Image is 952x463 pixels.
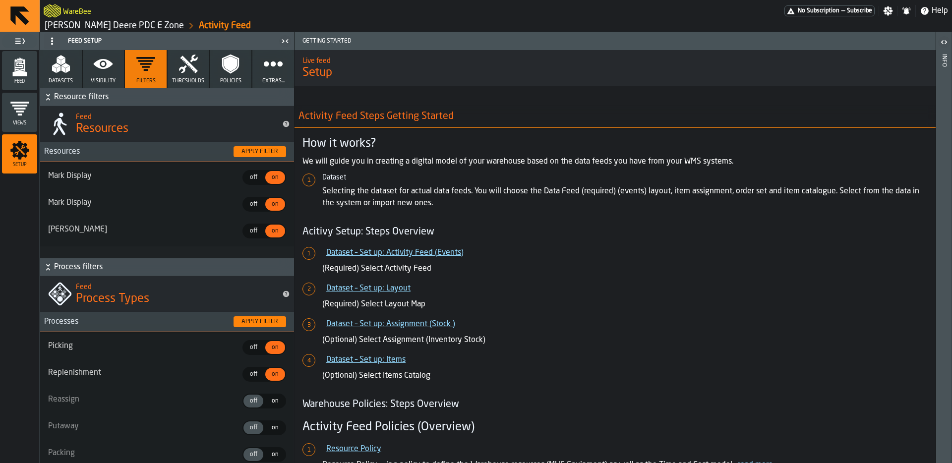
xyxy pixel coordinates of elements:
[879,6,897,16] label: button-toggle-Settings
[932,5,948,17] span: Help
[220,78,241,84] span: Policies
[54,91,292,103] span: Resource filters
[243,198,263,211] div: thumb
[242,224,264,238] label: button-switch-multi-off
[265,395,285,407] div: thumb
[234,146,286,157] button: button-Apply filter
[40,106,294,142] div: title-Resources
[234,316,286,327] button: button-Apply filter
[44,20,496,32] nav: Breadcrumb
[172,78,204,84] span: Thresholds
[264,197,286,212] label: button-switch-multi-on
[76,281,274,291] h2: Sub Title
[265,198,285,211] div: thumb
[2,134,37,174] li: menu Setup
[798,7,839,14] span: No Subscription
[54,261,292,273] span: Process filters
[243,421,263,434] div: thumb
[264,224,286,238] label: button-switch-multi-on
[40,316,226,328] span: Processes
[40,88,294,106] button: button-
[298,38,936,45] span: Getting Started
[242,447,264,462] label: button-switch-multi-off
[302,419,928,435] h3: Activity Feed Policies (Overview)
[40,146,226,158] span: Resources
[302,156,928,168] p: We will guide you in creating a digital model of your warehouse based on the data feeds you have ...
[278,35,292,47] label: button-toggle-Close me
[264,340,286,355] label: button-switch-multi-on
[322,370,928,382] p: (Optional) Select Items Catalog
[242,197,264,212] label: button-switch-multi-off
[242,170,264,185] label: button-switch-multi-off
[242,420,264,435] label: button-switch-multi-off
[937,34,951,52] label: button-toggle-Open
[76,111,274,121] h2: Sub Title
[238,148,282,155] div: Apply filter
[245,343,261,352] span: off
[267,397,283,405] span: on
[265,225,285,237] div: thumb
[238,318,282,325] div: Apply filter
[91,78,116,84] span: Visibility
[267,200,283,209] span: on
[291,106,948,128] h2: Activity Feed Steps Getting Started
[45,20,184,31] a: link-to-/wh/i/9d85c013-26f4-4c06-9c7d-6d35b33af13a/simulations
[267,423,283,432] span: on
[941,52,948,461] div: Info
[242,394,264,408] label: button-switch-multi-off
[40,312,294,332] h3: title-section-Processes
[42,33,278,49] div: Feed Setup
[322,298,928,310] p: (Required) Select Layout Map
[40,276,294,312] div: title-Process Types
[322,185,928,209] p: Selecting the dataset for actual data feeds. You will choose the Data Feed (required) (events) la...
[2,51,37,91] li: menu Feed
[2,120,37,126] span: Views
[326,320,455,328] a: Dataset – Set up: Assignment (Stock )
[76,121,128,137] span: Resources
[48,394,240,405] label: Reassign
[322,334,928,346] p: (Optional) Select Assignment (Inventory Stock)
[936,32,952,463] header: Info
[2,162,37,168] span: Setup
[267,173,283,182] span: on
[242,367,264,382] label: button-switch-multi-off
[243,448,263,461] div: thumb
[243,368,263,381] div: thumb
[136,78,156,84] span: Filters
[847,7,872,14] span: Subscribe
[262,78,285,84] span: Extras...
[267,227,283,235] span: on
[199,20,251,31] a: link-to-/wh/i/9d85c013-26f4-4c06-9c7d-6d35b33af13a/feed/c257da07-1cf9-4968-b774-7d3466e678d4
[245,450,261,459] span: off
[264,447,286,462] label: button-switch-multi-on
[264,394,286,408] label: button-switch-multi-on
[245,423,261,432] span: off
[44,2,61,20] a: logo-header
[326,249,464,257] a: Dataset – Set up: Activity Feed (Events)
[76,291,149,307] span: Process Types
[841,7,845,14] span: —
[267,343,283,352] span: on
[63,6,91,16] h2: Sub Title
[267,370,283,379] span: on
[264,170,286,185] label: button-switch-multi-on
[245,397,261,405] span: off
[784,5,875,16] a: link-to-/wh/i/9d85c013-26f4-4c06-9c7d-6d35b33af13a/pricing/
[326,285,411,292] a: Dataset – Set up: Layout
[784,5,875,16] div: Menu Subscription
[245,370,261,379] span: off
[264,420,286,435] label: button-switch-multi-on
[243,341,263,354] div: thumb
[265,368,285,381] div: thumb
[326,356,406,364] a: Dataset – Set up: Items
[48,447,240,459] label: Packing
[265,421,285,434] div: thumb
[243,171,263,184] div: thumb
[302,136,928,152] h3: How it works?
[302,225,928,239] h4: Acitivy Setup: Steps Overview
[40,142,294,162] h3: title-section-Resources
[897,6,915,16] label: button-toggle-Notifications
[48,367,240,379] label: Replenishment
[265,448,285,461] div: thumb
[243,225,263,237] div: thumb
